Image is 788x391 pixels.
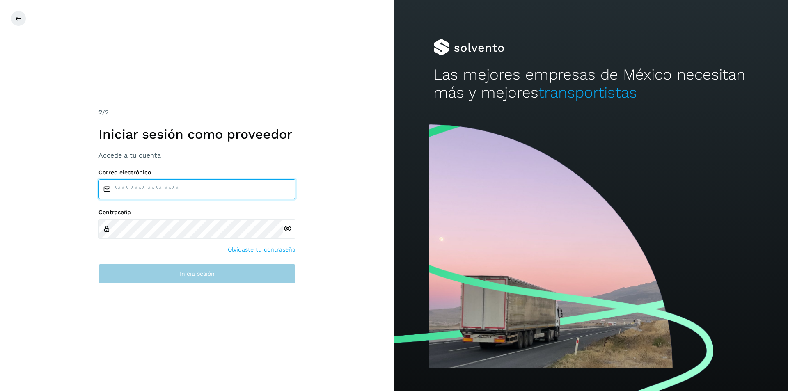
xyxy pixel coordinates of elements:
div: /2 [98,107,295,117]
h3: Accede a tu cuenta [98,151,295,159]
a: Olvidaste tu contraseña [228,245,295,254]
span: 2 [98,108,102,116]
label: Contraseña [98,209,295,216]
h1: Iniciar sesión como proveedor [98,126,295,142]
span: Inicia sesión [180,271,215,277]
label: Correo electrónico [98,169,295,176]
h2: Las mejores empresas de México necesitan más y mejores [433,66,749,102]
span: transportistas [538,84,637,101]
button: Inicia sesión [98,264,295,284]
